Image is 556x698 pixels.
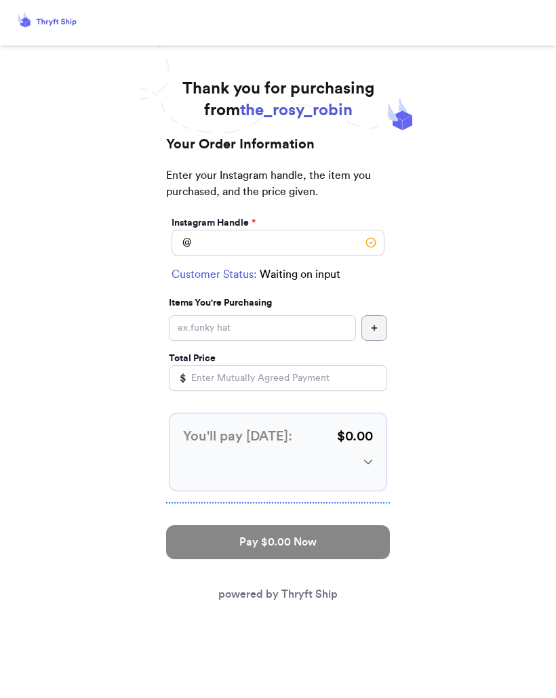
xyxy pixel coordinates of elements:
[166,167,390,213] p: Enter your Instagram handle, the item you purchased, and the price given.
[240,102,353,119] span: the_rosy_robin
[169,365,387,391] input: Enter Mutually Agreed Payment
[169,365,186,391] div: $
[182,78,374,121] h1: Thank you for purchasing from
[260,266,340,283] span: Waiting on input
[166,525,390,559] button: Pay $0.00 Now
[172,216,256,230] label: Instagram Handle
[172,266,257,283] span: Customer Status:
[183,427,292,446] h3: You'll pay [DATE]:
[166,135,390,167] h2: Your Order Information
[337,427,373,446] p: $ 0.00
[172,230,191,255] div: @
[218,589,338,600] a: powered by Thryft Ship
[169,296,387,310] p: Items You're Purchasing
[169,352,216,365] label: Total Price
[169,315,356,341] input: ex.funky hat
